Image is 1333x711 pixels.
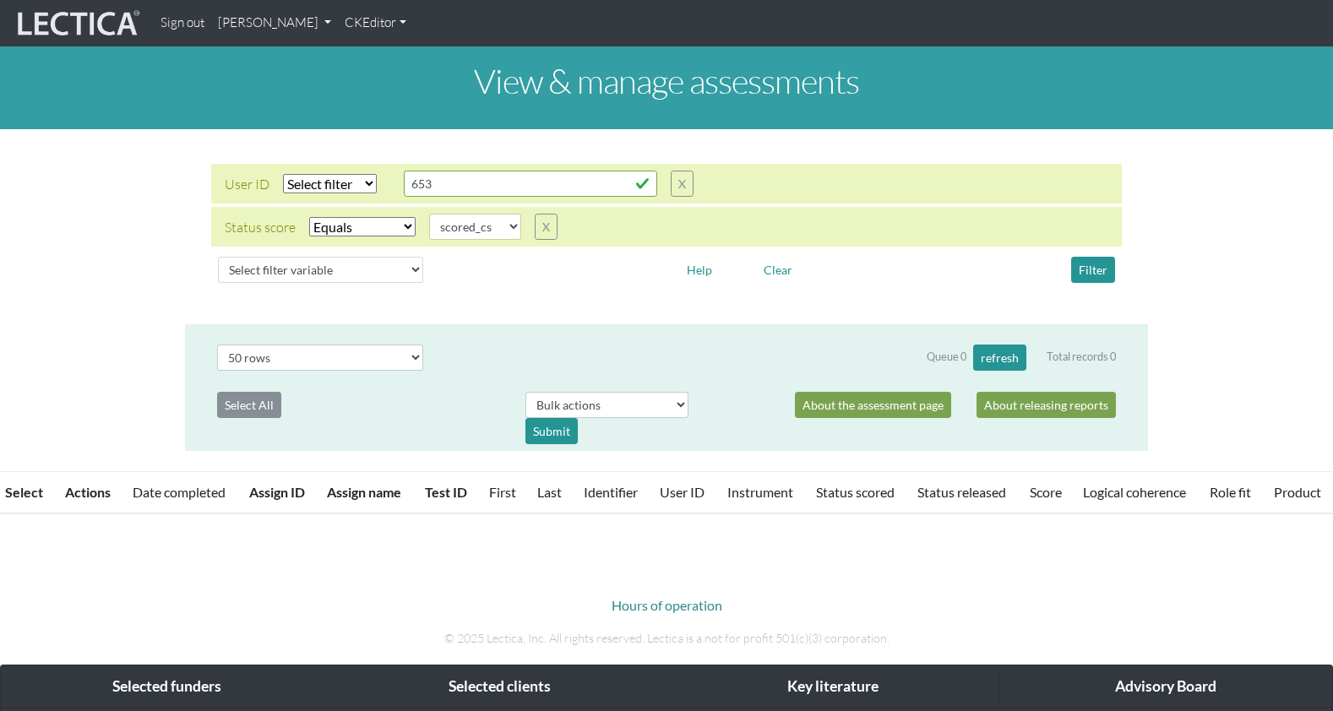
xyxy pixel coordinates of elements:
[317,472,414,514] th: Assign name
[211,7,338,40] a: [PERSON_NAME]
[225,174,269,194] div: User ID
[1274,484,1321,500] a: Product
[338,7,413,40] a: CKEditor
[525,418,578,444] div: Submit
[225,217,296,237] div: Status score
[816,484,895,500] a: Status scored
[727,484,793,500] a: Instrument
[612,597,722,613] a: Hours of operation
[55,472,122,514] th: Actions
[1071,257,1115,283] button: Filter
[239,472,318,514] th: Assign ID
[671,171,694,197] button: X
[927,345,1116,371] div: Queue 0 Total records 0
[1,665,333,708] div: Selected funders
[1083,484,1186,500] a: Logical coherence
[14,8,140,40] img: lecticalive
[584,484,638,500] a: Identifier
[133,484,226,500] a: Date completed
[154,7,211,40] a: Sign out
[679,257,720,283] button: Help
[1000,665,1332,708] div: Advisory Board
[679,260,720,276] a: Help
[415,472,479,514] th: Test ID
[667,665,999,708] div: Key literature
[795,392,951,418] a: About the assessment page
[1030,484,1062,500] a: Score
[217,392,281,418] button: Select All
[973,345,1026,371] button: refresh
[198,629,1135,648] p: © 2025 Lectica, Inc. All rights reserved. Lectica is a not for profit 501(c)(3) corporation.
[537,484,562,500] a: Last
[977,392,1116,418] a: About releasing reports
[756,257,800,283] button: Clear
[1210,484,1251,500] a: Role fit
[334,665,666,708] div: Selected clients
[917,484,1006,500] a: Status released
[489,484,516,500] a: First
[535,214,558,240] button: X
[660,484,705,500] a: User ID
